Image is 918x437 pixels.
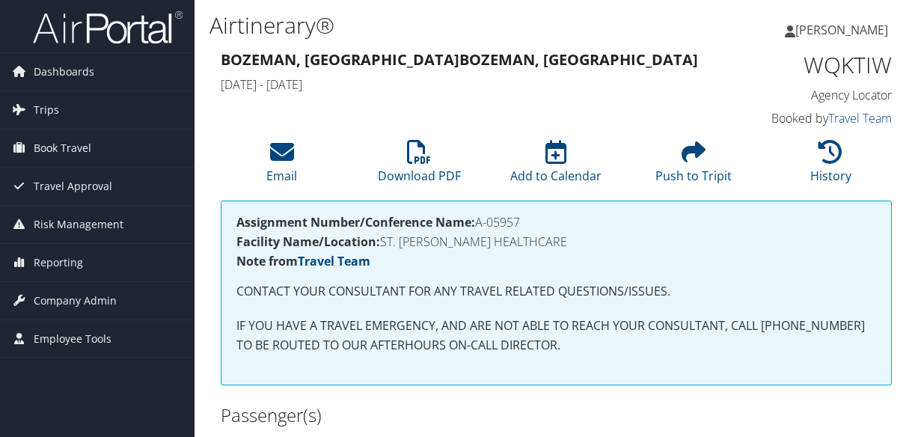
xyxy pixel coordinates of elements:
span: Employee Tools [34,320,111,358]
a: Download PDF [378,148,461,184]
span: Risk Management [34,206,123,243]
h4: Agency Locator [741,87,892,103]
strong: Note from [236,253,370,269]
h2: Passenger(s) [221,403,545,428]
h4: ST. [PERSON_NAME] HEALTHCARE [236,236,876,248]
h4: A-05957 [236,216,876,228]
strong: Bozeman, [GEOGRAPHIC_DATA] Bozeman, [GEOGRAPHIC_DATA] [221,49,698,70]
h4: [DATE] - [DATE] [221,76,718,93]
span: Company Admin [34,282,117,320]
a: Travel Team [828,110,892,126]
h4: Booked by [741,110,892,126]
a: Add to Calendar [510,148,602,184]
p: CONTACT YOUR CONSULTANT FOR ANY TRAVEL RELATED QUESTIONS/ISSUES. [236,282,876,302]
strong: Facility Name/Location: [236,233,380,250]
img: airportal-logo.png [33,10,183,45]
strong: Assignment Number/Conference Name: [236,214,475,230]
a: Push to Tripit [655,148,732,184]
span: Travel Approval [34,168,112,205]
a: History [810,148,851,184]
a: Email [266,148,297,184]
span: [PERSON_NAME] [795,22,888,38]
h1: Airtinerary® [209,10,672,41]
a: Travel Team [298,253,370,269]
span: Reporting [34,244,83,281]
span: Dashboards [34,53,94,91]
p: IF YOU HAVE A TRAVEL EMERGENCY, AND ARE NOT ABLE TO REACH YOUR CONSULTANT, CALL [PHONE_NUMBER] TO... [236,317,876,355]
span: Book Travel [34,129,91,167]
h1: WQKTIW [741,49,892,81]
a: [PERSON_NAME] [785,7,903,52]
span: Trips [34,91,59,129]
